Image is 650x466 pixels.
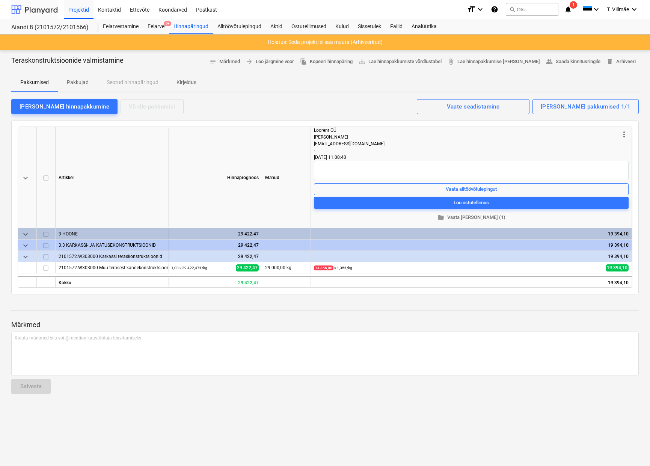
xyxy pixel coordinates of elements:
[331,19,353,34] a: Kulud
[246,58,253,65] span: arrow_forward
[314,134,620,140] div: [PERSON_NAME]
[262,127,311,228] div: Mahud
[143,19,169,34] div: Eelarve
[314,197,629,209] button: Loo ostutellimus
[314,251,629,262] div: 19 394,10
[607,6,629,12] span: T. Villmäe
[317,213,626,222] span: Vaata [PERSON_NAME] (1)
[300,58,307,65] span: file_copy
[11,320,639,329] p: Märkmed
[612,430,650,466] div: Vestlusvidin
[243,56,297,68] button: Loo järgmine voor
[543,56,603,68] button: Saada kinnitusringile
[314,127,620,134] div: Loorent OÜ
[454,198,489,207] div: Loo ostutellimus
[314,141,385,146] span: [EMAIL_ADDRESS][DOMAIN_NAME]
[20,78,49,86] p: Pakkumised
[446,185,497,193] div: Vaata alltöövõtulepingut
[546,57,600,66] span: Saada kinnitusringile
[467,5,476,14] i: format_size
[56,276,168,288] div: Kokku
[564,5,572,14] i: notifications
[314,212,629,223] button: Vaata [PERSON_NAME] (1)
[171,266,207,270] small: 1,00 × 29 422,47€ / kg
[297,56,356,68] button: Kopeeri hinnapäring
[21,230,30,239] span: keyboard_arrow_down
[11,99,118,114] button: [PERSON_NAME] hinnapakkumine
[359,58,365,65] span: save_alt
[448,58,454,65] span: attach_file
[171,228,259,240] div: 29 422,47
[603,56,639,68] button: Arhiveeri
[59,240,165,250] div: 3.3 KARKASSI- JA KATUSEKONSTRUKTSIOONID
[359,57,442,66] span: Lae hinnapakkumiste võrdlustabel
[11,24,89,32] div: Aiandi 8 (2101572/2101566)
[509,6,515,12] span: search
[314,154,629,161] div: [DATE] 11:00:40
[314,240,629,251] div: 19 394,10
[417,99,529,114] button: Vaate seadistamine
[314,183,629,195] button: Vaata alltöövõtulepingut
[171,251,259,262] div: 29 422,47
[168,127,262,228] div: Hinnaprognoos
[98,19,143,34] a: Eelarvestamine
[541,102,630,112] div: [PERSON_NAME] pakkumised 1/1
[246,57,294,66] span: Loo järgmine voor
[353,19,386,34] a: Sissetulek
[491,5,498,14] i: Abikeskus
[262,262,311,273] div: 29 000,00 kg
[314,265,352,270] small: × 1,35€ / kg
[630,5,639,14] i: keyboard_arrow_down
[67,78,89,86] p: Pakkujad
[532,99,639,114] button: [PERSON_NAME] pakkumised 1/1
[356,56,445,68] a: Lae hinnapakkumiste võrdlustabel
[287,19,331,34] a: Ostutellimused
[169,19,213,34] a: Hinnapäringud
[445,56,543,68] a: Lae hinnapakkumise [PERSON_NAME]
[606,264,629,271] span: 19 394,10
[407,19,441,34] a: Analüütika
[437,214,444,221] span: folder
[268,38,383,46] p: Hoiatus: Seda projekti ei saa muuta (Arhiveeritud)
[59,251,165,262] div: 2101572.W303000 Karkassi teraskonstruktsioonid
[606,57,636,66] span: Arhiveeri
[143,19,169,34] a: Eelarve9+
[386,19,407,34] a: Failid
[236,264,259,271] span: 29 422,47
[447,102,500,112] div: Vaate seadistamine
[210,58,216,65] span: notes
[164,21,171,26] span: 9+
[266,19,287,34] a: Aktid
[314,228,629,240] div: 19 394,10
[59,262,165,273] div: 2101572.W303000 Muu terasest kandekonstruktsioon
[570,1,577,9] span: 1
[21,173,30,182] span: keyboard_arrow_down
[21,252,30,261] span: keyboard_arrow_down
[213,19,266,34] a: Alltöövõtulepingud
[506,3,558,16] button: Otsi
[207,56,243,68] button: Märkmed
[612,430,650,466] iframe: Chat Widget
[59,228,165,239] div: 3 HOONE
[300,57,353,66] span: Kopeeri hinnapäring
[448,57,540,66] span: Lae hinnapakkumise [PERSON_NAME]
[620,130,629,139] span: more_vert
[606,58,613,65] span: delete
[314,147,620,154] div: -
[21,241,30,250] span: keyboard_arrow_down
[171,240,259,251] div: 29 422,47
[11,56,124,65] p: Teraskonstruktsioonide valmistamine
[20,102,109,112] div: [PERSON_NAME] hinnapakkumine
[592,5,601,14] i: keyboard_arrow_down
[476,5,485,14] i: keyboard_arrow_down
[210,57,240,66] span: Märkmed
